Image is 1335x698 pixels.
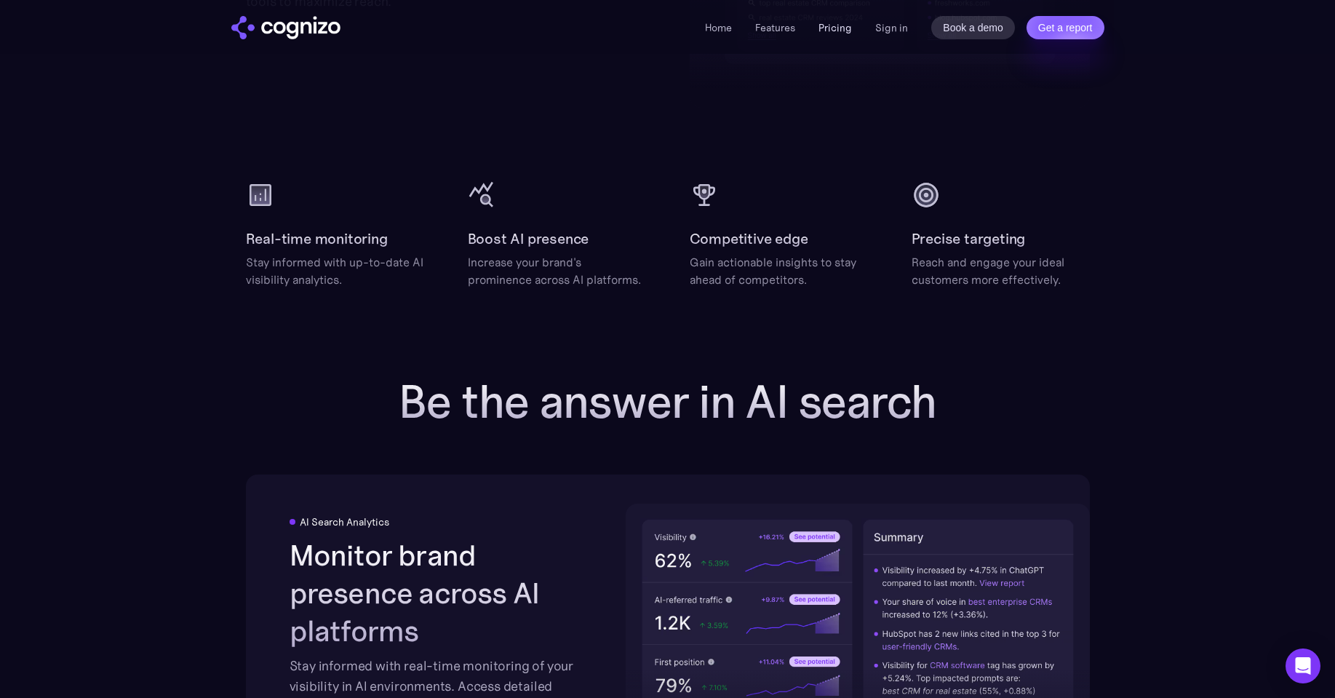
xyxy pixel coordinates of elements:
[912,181,941,210] img: target icon
[468,227,589,250] h2: Boost AI presence
[690,253,868,288] div: Gain actionable insights to stay ahead of competitors.
[231,16,340,39] a: home
[818,21,852,34] a: Pricing
[690,227,808,250] h2: Competitive edge
[1027,16,1104,39] a: Get a report
[705,21,732,34] a: Home
[377,376,959,428] h2: Be the answer in AI search
[755,21,795,34] a: Features
[300,516,389,528] div: AI Search Analytics
[931,16,1015,39] a: Book a demo
[468,181,497,210] img: query stats icon
[290,536,601,650] h2: Monitor brand presence across AI platforms
[246,181,275,210] img: analytics icon
[912,253,1090,288] div: Reach and engage your ideal customers more effectively.
[1286,649,1320,683] div: Open Intercom Messenger
[912,227,1026,250] h2: Precise targeting
[875,19,908,36] a: Sign in
[231,16,340,39] img: cognizo logo
[246,253,424,288] div: Stay informed with up-to-date AI visibility analytics.
[246,227,388,250] h2: Real-time monitoring
[468,253,646,288] div: Increase your brand's prominence across AI platforms.
[690,181,719,210] img: cup icon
